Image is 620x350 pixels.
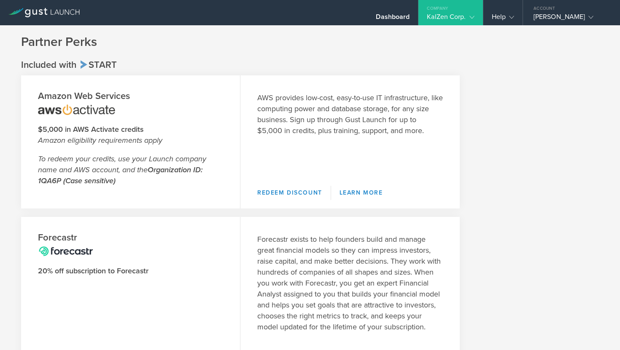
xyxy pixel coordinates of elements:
[257,186,331,200] a: Redeem Discount
[331,186,391,200] a: Learn More
[38,102,115,115] img: amazon-web-services-logo
[38,125,143,134] strong: $5,000 in AWS Activate credits
[38,154,206,185] em: To redeem your credits, use your Launch company name and AWS account, and the
[38,90,223,102] h2: Amazon Web Services
[21,34,599,51] h1: Partner Perks
[492,13,514,25] div: Help
[79,59,117,70] span: Start
[257,234,443,332] p: Forecastr exists to help founders build and manage great financial models so they can impress inv...
[257,92,443,136] p: AWS provides low-cost, easy-to-use IT infrastructure, like computing power and database storage, ...
[534,13,605,25] div: [PERSON_NAME]
[38,232,223,244] h2: Forecastr
[376,13,410,25] div: Dashboard
[38,244,94,256] img: forecastr-logo
[21,59,76,70] span: Included with
[427,13,474,25] div: KalZen Corp.
[38,266,148,275] strong: 20% off subscription to Forecastr
[578,310,620,350] iframe: Chat Widget
[38,136,162,145] em: Amazon eligibility requirements apply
